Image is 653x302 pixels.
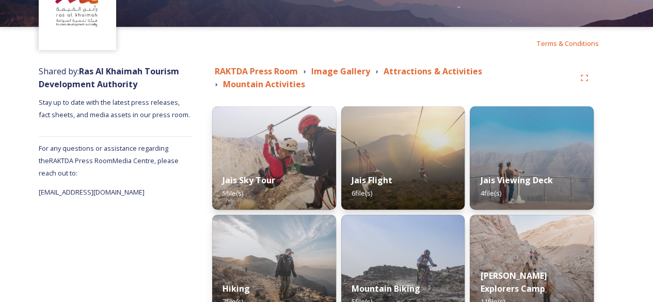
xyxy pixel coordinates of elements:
[212,106,336,210] img: 6b2c4cc9-34ae-45d0-992d-9f5eeab804f7.jpg
[39,66,179,90] span: Shared by:
[341,106,465,210] img: 43b45d4f-10c6-4fa9-acff-e4bdf48cdf6c.jpg
[536,39,599,48] span: Terms & Conditions
[480,270,547,294] strong: [PERSON_NAME] Explorers Camp
[470,106,594,210] img: cd12f1d5-0a6c-4c24-97d2-8bdda778a11d.jpg
[352,174,392,186] strong: Jais Flight
[215,66,298,77] strong: RAKTDA Press Room
[384,66,482,77] strong: Attractions & Activities
[222,174,275,186] strong: Jais Sky Tour
[222,283,250,294] strong: Hiking
[223,78,305,90] strong: Mountain Activities
[222,188,243,198] span: 5 file(s)
[39,144,179,178] span: For any questions or assistance regarding the RAKTDA Press Room Media Centre, please reach out to:
[536,37,614,50] a: Terms & Conditions
[352,188,372,198] span: 6 file(s)
[480,188,501,198] span: 4 file(s)
[352,283,420,294] strong: Mountain Biking
[39,187,145,197] span: [EMAIL_ADDRESS][DOMAIN_NAME]
[311,66,370,77] strong: Image Gallery
[39,66,179,90] strong: Ras Al Khaimah Tourism Development Authority
[480,174,552,186] strong: Jais Viewing Deck
[39,98,190,119] span: Stay up to date with the latest press releases, fact sheets, and media assets in our press room.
